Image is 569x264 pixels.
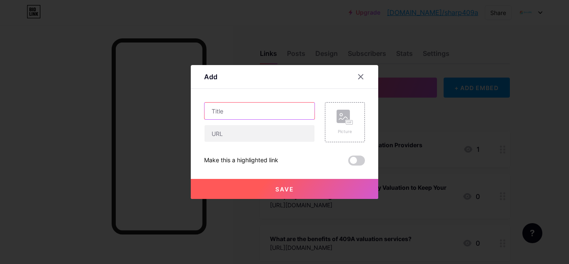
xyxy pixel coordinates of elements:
div: Make this a highlighted link [204,156,278,166]
button: Save [191,179,378,199]
div: Picture [337,128,353,135]
div: Add [204,72,217,82]
span: Save [275,186,294,193]
input: URL [205,125,314,142]
input: Title [205,103,314,119]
